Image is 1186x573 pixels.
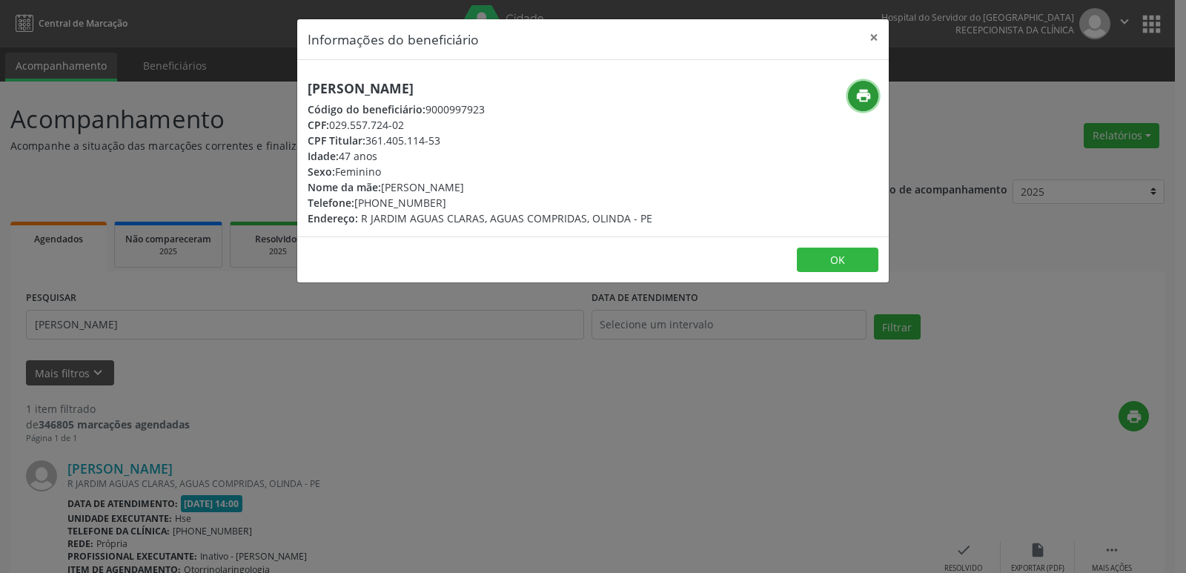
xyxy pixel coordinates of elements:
button: OK [797,248,878,273]
span: Endereço: [308,211,358,225]
span: Sexo: [308,165,335,179]
span: R JARDIM AGUAS CLARAS, AGUAS COMPRIDAS, OLINDA - PE [361,211,652,225]
i: print [855,87,872,104]
span: Telefone: [308,196,354,210]
button: print [848,81,878,111]
div: 361.405.114-53 [308,133,652,148]
div: [PERSON_NAME] [308,179,652,195]
h5: [PERSON_NAME] [308,81,652,96]
span: Idade: [308,149,339,163]
div: [PHONE_NUMBER] [308,195,652,211]
button: Close [859,19,889,56]
span: Nome da mãe: [308,180,381,194]
div: Feminino [308,164,652,179]
span: Código do beneficiário: [308,102,425,116]
h5: Informações do beneficiário [308,30,479,49]
span: CPF: [308,118,329,132]
div: 9000997923 [308,102,652,117]
div: 47 anos [308,148,652,164]
span: CPF Titular: [308,133,365,148]
div: 029.557.724-02 [308,117,652,133]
